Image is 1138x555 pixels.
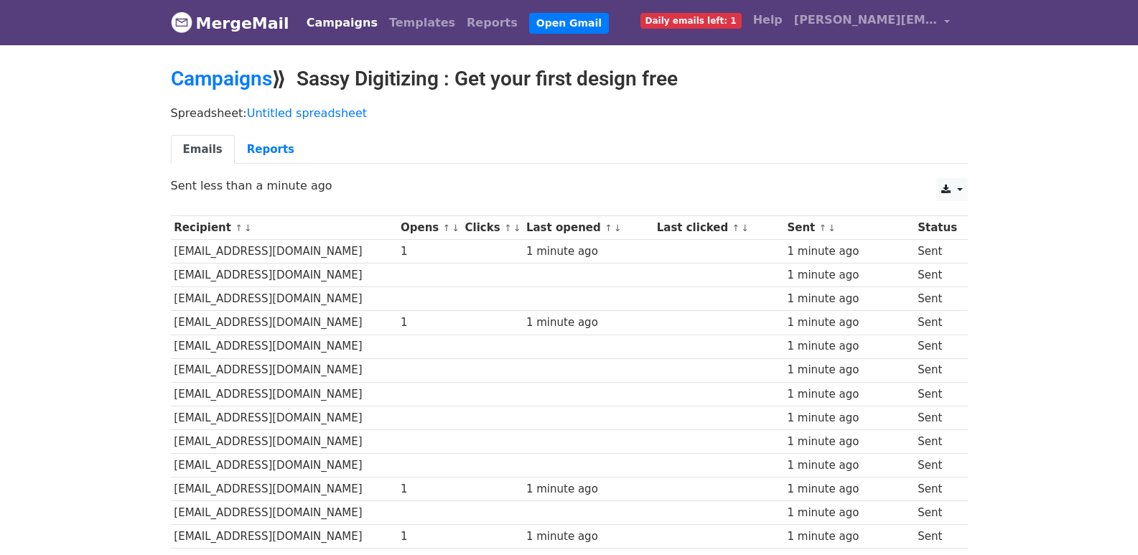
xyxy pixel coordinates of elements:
[171,240,398,263] td: [EMAIL_ADDRESS][DOMAIN_NAME]
[526,314,650,331] div: 1 minute ago
[301,9,383,37] a: Campaigns
[171,106,968,121] p: Spreadsheet:
[914,216,960,240] th: Status
[914,477,960,501] td: Sent
[513,223,521,233] a: ↓
[452,223,460,233] a: ↓
[614,223,622,233] a: ↓
[171,429,398,453] td: [EMAIL_ADDRESS][DOMAIN_NAME]
[788,6,956,39] a: [PERSON_NAME][EMAIL_ADDRESS][DOMAIN_NAME]
[787,434,910,450] div: 1 minute ago
[171,311,398,335] td: [EMAIL_ADDRESS][DOMAIN_NAME]
[529,13,609,34] a: Open Gmail
[171,11,192,33] img: MergeMail logo
[914,358,960,382] td: Sent
[787,457,910,474] div: 1 minute ago
[828,223,836,233] a: ↓
[914,525,960,549] td: Sent
[653,216,784,240] th: Last clicked
[171,501,398,525] td: [EMAIL_ADDRESS][DOMAIN_NAME]
[787,314,910,331] div: 1 minute ago
[787,267,910,284] div: 1 minute ago
[914,501,960,525] td: Sent
[171,382,398,406] td: [EMAIL_ADDRESS][DOMAIN_NAME]
[914,406,960,429] td: Sent
[605,223,612,233] a: ↑
[635,6,747,34] a: Daily emails left: 1
[171,135,235,164] a: Emails
[235,135,307,164] a: Reports
[523,216,653,240] th: Last opened
[640,13,742,29] span: Daily emails left: 1
[504,223,512,233] a: ↑
[401,314,458,331] div: 1
[526,481,650,498] div: 1 minute ago
[914,454,960,477] td: Sent
[914,311,960,335] td: Sent
[787,505,910,521] div: 1 minute ago
[914,335,960,358] td: Sent
[401,528,458,545] div: 1
[787,362,910,378] div: 1 minute ago
[787,528,910,545] div: 1 minute ago
[171,216,398,240] th: Recipient
[787,386,910,403] div: 1 minute ago
[401,243,458,260] div: 1
[171,263,398,287] td: [EMAIL_ADDRESS][DOMAIN_NAME]
[794,11,938,29] span: [PERSON_NAME][EMAIL_ADDRESS][DOMAIN_NAME]
[787,243,910,260] div: 1 minute ago
[171,67,272,90] a: Campaigns
[819,223,827,233] a: ↑
[787,410,910,426] div: 1 minute ago
[461,9,523,37] a: Reports
[171,8,289,38] a: MergeMail
[171,406,398,429] td: [EMAIL_ADDRESS][DOMAIN_NAME]
[784,216,915,240] th: Sent
[787,291,910,307] div: 1 minute ago
[383,9,461,37] a: Templates
[741,223,749,233] a: ↓
[171,335,398,358] td: [EMAIL_ADDRESS][DOMAIN_NAME]
[171,454,398,477] td: [EMAIL_ADDRESS][DOMAIN_NAME]
[914,287,960,311] td: Sent
[171,178,968,193] p: Sent less than a minute ago
[247,106,367,120] a: Untitled spreadsheet
[462,216,523,240] th: Clicks
[171,67,968,91] h2: ⟫ Sassy Digitizing : Get your first design free
[397,216,462,240] th: Opens
[787,481,910,498] div: 1 minute ago
[732,223,740,233] a: ↑
[526,243,650,260] div: 1 minute ago
[171,525,398,549] td: [EMAIL_ADDRESS][DOMAIN_NAME]
[235,223,243,233] a: ↑
[443,223,451,233] a: ↑
[747,6,788,34] a: Help
[914,263,960,287] td: Sent
[787,338,910,355] div: 1 minute ago
[401,481,458,498] div: 1
[171,358,398,382] td: [EMAIL_ADDRESS][DOMAIN_NAME]
[914,382,960,406] td: Sent
[914,429,960,453] td: Sent
[244,223,252,233] a: ↓
[914,240,960,263] td: Sent
[526,528,650,545] div: 1 minute ago
[171,477,398,501] td: [EMAIL_ADDRESS][DOMAIN_NAME]
[171,287,398,311] td: [EMAIL_ADDRESS][DOMAIN_NAME]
